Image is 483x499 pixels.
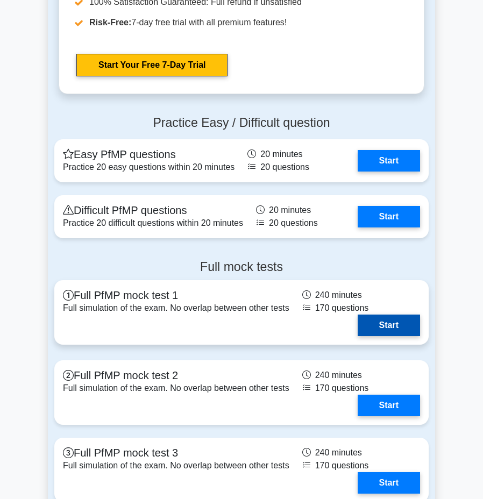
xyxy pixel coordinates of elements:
[54,116,429,131] h4: Practice Easy / Difficult question
[358,150,420,172] a: Start
[358,472,420,494] a: Start
[54,260,429,275] h4: Full mock tests
[358,395,420,416] a: Start
[76,54,228,76] a: Start Your Free 7-Day Trial
[358,206,420,227] a: Start
[358,315,420,336] a: Start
